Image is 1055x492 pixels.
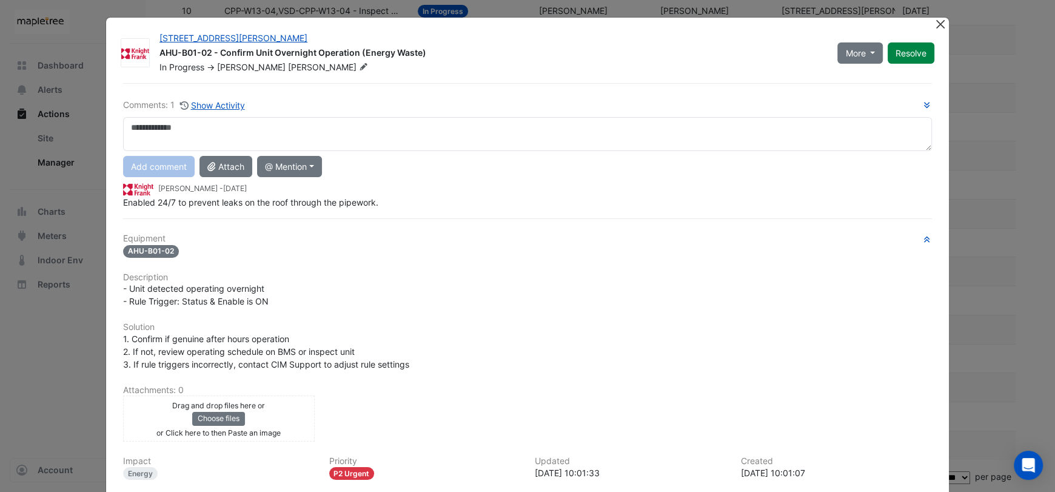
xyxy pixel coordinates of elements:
button: Show Activity [179,98,246,112]
h6: Attachments: 0 [123,385,932,396]
span: Enabled 24/7 to prevent leaks on the roof through the pipework. [123,197,378,207]
div: Comments: 1 [123,98,246,112]
span: AHU-B01-02 [123,245,179,258]
button: @ Mention [257,156,322,177]
div: P2 Urgent [329,467,375,480]
div: Open Intercom Messenger [1014,451,1043,480]
span: More [845,47,865,59]
small: or Click here to then Paste an image [156,428,281,437]
div: AHU-B01-02 - Confirm Unit Overnight Operation (Energy Waste) [159,47,823,61]
div: Energy [123,467,158,480]
small: [PERSON_NAME] - [158,183,247,194]
span: [PERSON_NAME] [217,62,286,72]
small: Drag and drop files here or [172,401,265,410]
img: Knight Frank UK [123,183,153,196]
span: - Unit detected operating overnight - Rule Trigger: Status & Enable is ON [123,283,269,306]
img: Knight Frank UK [121,47,149,59]
button: Close [934,18,946,30]
div: [DATE] 10:01:07 [741,467,933,479]
a: [STREET_ADDRESS][PERSON_NAME] [159,33,307,43]
span: In Progress [159,62,204,72]
button: Resolve [888,42,934,64]
h6: Created [741,456,933,467]
span: 2025-08-21 10:01:33 [223,184,247,193]
h6: Description [123,272,932,283]
h6: Priority [329,456,521,467]
span: 1. Confirm if genuine after hours operation 2. If not, review operating schedule on BMS or inspec... [123,334,409,369]
div: [DATE] 10:01:33 [535,467,726,479]
span: [PERSON_NAME] [288,61,370,73]
h6: Impact [123,456,315,467]
h6: Equipment [123,234,932,244]
h6: Solution [123,322,932,332]
button: More [837,42,883,64]
h6: Updated [535,456,726,467]
span: -> [207,62,215,72]
button: Choose files [192,412,245,425]
button: Attach [199,156,252,177]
